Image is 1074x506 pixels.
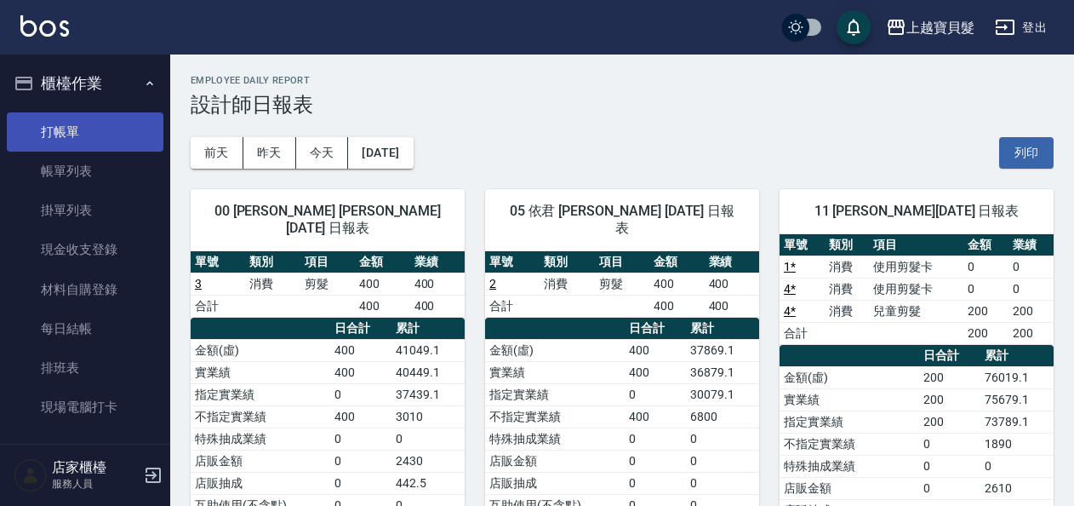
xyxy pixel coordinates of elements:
td: 店販抽成 [191,472,330,494]
td: 合計 [485,295,540,317]
th: 金額 [649,251,704,273]
td: 2610 [980,477,1054,499]
td: 400 [410,295,465,317]
a: 3 [195,277,202,290]
table: a dense table [485,251,759,318]
a: 現場電腦打卡 [7,388,163,427]
td: 指定實業績 [780,411,919,433]
h5: 店家櫃檯 [52,459,139,476]
button: save [837,10,871,44]
td: 400 [705,273,759,295]
th: 單號 [485,251,540,273]
td: 使用剪髮卡 [869,256,963,278]
td: 200 [919,388,980,411]
a: 帳單列表 [7,152,163,191]
th: 金額 [963,234,1008,256]
td: 剪髮 [595,273,649,295]
button: 列印 [999,137,1054,169]
td: 75679.1 [980,388,1054,411]
td: 0 [1008,278,1054,300]
td: 指定實業績 [191,383,330,405]
p: 服務人員 [52,476,139,492]
img: Logo [20,15,69,37]
td: 消費 [825,278,870,300]
th: 累計 [980,345,1054,367]
button: [DATE] [348,137,413,169]
td: 37439.1 [391,383,465,405]
td: 0 [963,278,1008,300]
a: 掛單列表 [7,191,163,230]
a: 每日結帳 [7,309,163,348]
a: 材料自購登錄 [7,270,163,309]
td: 實業績 [191,361,330,383]
td: 0 [330,428,391,450]
span: 00 [PERSON_NAME] [PERSON_NAME] [DATE] 日報表 [211,203,444,237]
td: 實業績 [780,388,919,411]
td: 200 [919,366,980,388]
td: 400 [705,295,759,317]
button: 上越寶貝髮 [879,10,981,45]
td: 200 [963,300,1008,322]
td: 消費 [825,300,870,322]
td: 不指定實業績 [485,405,625,428]
table: a dense table [780,234,1054,345]
th: 單號 [191,251,245,273]
td: 400 [625,405,686,428]
td: 兒童剪髮 [869,300,963,322]
td: 0 [330,383,391,405]
button: 櫃檯作業 [7,61,163,106]
td: 37869.1 [686,339,759,361]
th: 類別 [825,234,870,256]
td: 200 [963,322,1008,344]
td: 0 [686,450,759,472]
button: 登出 [988,12,1054,43]
button: 前天 [191,137,243,169]
th: 日合計 [919,345,980,367]
td: 消費 [825,256,870,278]
td: 0 [919,455,980,477]
td: 400 [355,295,409,317]
th: 業績 [410,251,465,273]
td: 使用剪髮卡 [869,278,963,300]
th: 業績 [1008,234,1054,256]
td: 合計 [191,295,245,317]
td: 特殊抽成業績 [485,428,625,450]
td: 0 [625,472,686,494]
th: 項目 [869,234,963,256]
table: a dense table [191,251,465,318]
td: 400 [330,339,391,361]
td: 金額(虛) [191,339,330,361]
td: 0 [963,256,1008,278]
td: 400 [649,295,704,317]
td: 0 [330,472,391,494]
td: 實業績 [485,361,625,383]
td: 76019.1 [980,366,1054,388]
td: 2430 [391,450,465,472]
td: 36879.1 [686,361,759,383]
td: 合計 [780,322,825,344]
td: 店販金額 [191,450,330,472]
td: 0 [1008,256,1054,278]
td: 0 [686,472,759,494]
td: 0 [625,428,686,450]
td: 200 [1008,300,1054,322]
td: 0 [625,450,686,472]
td: 0 [919,433,980,455]
td: 店販金額 [780,477,919,499]
td: 400 [330,361,391,383]
th: 日合計 [625,318,686,340]
td: 金額(虛) [780,366,919,388]
td: 400 [410,273,465,295]
img: Person [14,458,48,492]
a: 排班表 [7,348,163,388]
a: 現金收支登錄 [7,230,163,269]
th: 項目 [300,251,355,273]
td: 6800 [686,405,759,428]
th: 累計 [391,318,465,340]
th: 金額 [355,251,409,273]
h2: Employee Daily Report [191,75,1054,86]
td: 400 [625,339,686,361]
th: 業績 [705,251,759,273]
th: 單號 [780,234,825,256]
th: 累計 [686,318,759,340]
